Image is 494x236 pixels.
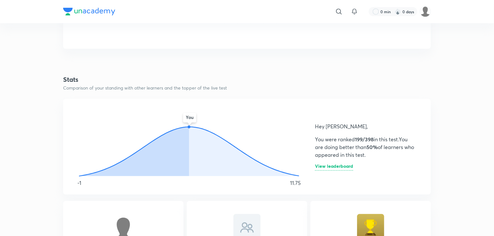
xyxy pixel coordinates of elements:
[366,144,378,150] span: 50%
[315,135,415,159] p: You were ranked in this test. You are doing better than of learners who appeared in this test.
[420,6,431,17] img: Anish Raj
[290,179,301,187] p: 11.75
[63,8,115,16] img: Company Logo
[186,114,194,121] text: You
[77,179,81,187] p: -1
[315,123,415,130] h5: Hey [PERSON_NAME],
[395,8,401,15] img: streak
[315,164,353,171] h6: View leaderboard
[355,136,374,143] span: 199/398
[63,75,431,84] h4: Stats
[63,84,431,91] p: Comparison of your standing with other learners and the topper of the live test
